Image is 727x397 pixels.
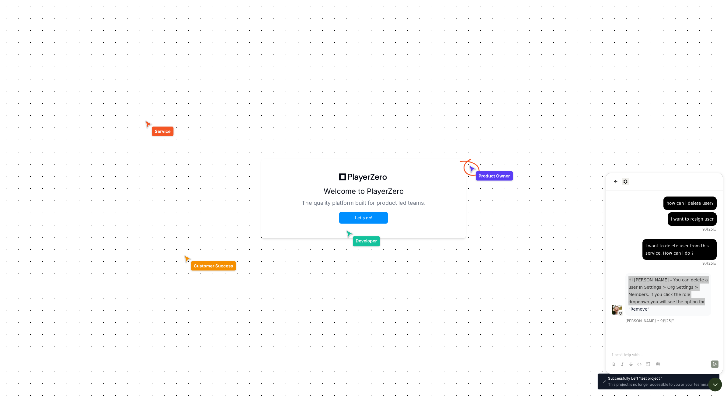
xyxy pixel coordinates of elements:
h1: Welcome to PlayerZero [324,186,404,196]
iframe: Customer support window [606,173,723,374]
img: owner.svg [460,159,514,182]
img: service.svg [144,120,175,138]
p: This project is no longer accessible to you or your teammates. [608,382,715,387]
img: developer.svg [346,229,381,248]
h1: The quality platform built for product led teams. [302,199,426,207]
iframe: Open customer support [708,377,724,393]
img: cs.svg [183,254,237,272]
p: Successfully Left 'test project ' [608,376,715,381]
button: Let's go! [339,212,388,224]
